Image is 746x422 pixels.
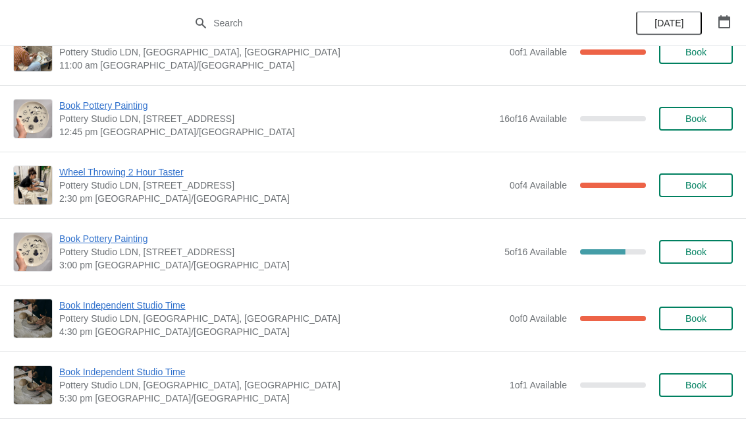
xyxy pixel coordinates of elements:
[14,33,52,71] img: One Day Wheel Throwing Course | Suitable For All Levels | Pottery Studio LDN, London, UK | 11:00 ...
[59,299,503,312] span: Book Independent Studio Time
[213,11,560,35] input: Search
[659,307,733,330] button: Book
[636,11,702,35] button: [DATE]
[659,173,733,197] button: Book
[510,380,567,390] span: 1 of 1 Available
[510,313,567,324] span: 0 of 0 Available
[685,380,706,390] span: Book
[14,233,52,271] img: Book Pottery Painting | Pottery Studio LDN, Unit 1.3, Building A4, 10 Monro Way, London, SE10 0EJ...
[59,166,503,179] span: Wheel Throwing 2 Hour Taster
[685,47,706,57] span: Book
[685,180,706,191] span: Book
[14,299,52,337] img: Book Independent Studio Time | Pottery Studio LDN, London, UK | 4:30 pm Europe/London
[59,245,498,258] span: Pottery Studio LDN, [STREET_ADDRESS]
[59,99,493,112] span: Book Pottery Painting
[59,125,493,138] span: 12:45 pm [GEOGRAPHIC_DATA]/[GEOGRAPHIC_DATA]
[59,112,493,125] span: Pottery Studio LDN, [STREET_ADDRESS]
[659,107,733,131] button: Book
[59,192,503,205] span: 2:30 pm [GEOGRAPHIC_DATA]/[GEOGRAPHIC_DATA]
[654,18,683,28] span: [DATE]
[504,247,567,257] span: 5 of 16 Available
[659,40,733,64] button: Book
[59,232,498,245] span: Book Pottery Painting
[510,47,567,57] span: 0 of 1 Available
[659,240,733,264] button: Book
[59,258,498,272] span: 3:00 pm [GEOGRAPHIC_DATA]/[GEOGRAPHIC_DATA]
[685,247,706,257] span: Book
[59,59,503,72] span: 11:00 am [GEOGRAPHIC_DATA]/[GEOGRAPHIC_DATA]
[685,113,706,124] span: Book
[510,180,567,191] span: 0 of 4 Available
[59,392,503,405] span: 5:30 pm [GEOGRAPHIC_DATA]/[GEOGRAPHIC_DATA]
[59,312,503,325] span: Pottery Studio LDN, [GEOGRAPHIC_DATA], [GEOGRAPHIC_DATA]
[59,45,503,59] span: Pottery Studio LDN, [GEOGRAPHIC_DATA], [GEOGRAPHIC_DATA]
[499,113,567,124] span: 16 of 16 Available
[14,100,52,138] img: Book Pottery Painting | Pottery Studio LDN, Unit 1.3, Building A4, 10 Monro Way, London, SE10 0EJ...
[659,373,733,397] button: Book
[685,313,706,324] span: Book
[59,378,503,392] span: Pottery Studio LDN, [GEOGRAPHIC_DATA], [GEOGRAPHIC_DATA]
[59,365,503,378] span: Book Independent Studio Time
[14,366,52,404] img: Book Independent Studio Time | Pottery Studio LDN, London, UK | 5:30 pm Europe/London
[59,325,503,338] span: 4:30 pm [GEOGRAPHIC_DATA]/[GEOGRAPHIC_DATA]
[14,166,52,204] img: Wheel Throwing 2 Hour Taster | Pottery Studio LDN, Unit 1.3, Building A4, 10 Monro Way, London, S...
[59,179,503,192] span: Pottery Studio LDN, [STREET_ADDRESS]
